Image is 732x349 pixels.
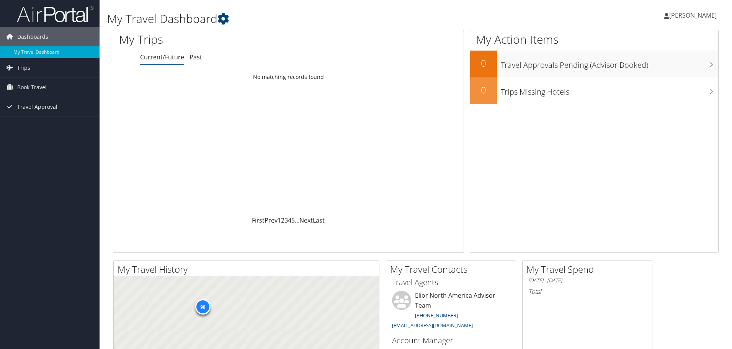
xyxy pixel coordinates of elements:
h2: My Travel History [118,263,379,276]
a: 0Trips Missing Hotels [470,77,718,104]
h3: Travel Approvals Pending (Advisor Booked) [501,56,718,70]
h2: My Travel Contacts [390,263,516,276]
h6: Total [528,287,646,296]
img: airportal-logo.png [17,5,93,23]
div: 90 [195,299,210,315]
td: No matching records found [113,70,464,84]
a: 2 [281,216,284,224]
h2: My Travel Spend [526,263,652,276]
a: [PHONE_NUMBER] [415,312,458,319]
h6: [DATE] - [DATE] [528,277,646,284]
h1: My Action Items [470,31,718,48]
a: 5 [291,216,295,224]
a: Prev [265,216,278,224]
a: [PERSON_NAME] [664,4,724,27]
a: Next [299,216,313,224]
h3: Travel Agents [392,277,510,288]
a: 4 [288,216,291,224]
span: Book Travel [17,78,47,97]
span: Travel Approval [17,97,57,116]
a: First [252,216,265,224]
a: Current/Future [140,53,184,61]
li: Elior North America Advisor Team [388,291,514,332]
h1: My Trips [119,31,312,48]
span: … [295,216,299,224]
span: [PERSON_NAME] [669,11,717,20]
h2: 0 [470,84,497,97]
h3: Trips Missing Hotels [501,83,718,97]
a: [EMAIL_ADDRESS][DOMAIN_NAME] [392,322,473,329]
h2: 0 [470,57,497,70]
h1: My Travel Dashboard [107,11,519,27]
a: Last [313,216,325,224]
a: 1 [278,216,281,224]
a: Past [190,53,202,61]
span: Trips [17,58,30,77]
h3: Account Manager [392,335,510,346]
a: 0Travel Approvals Pending (Advisor Booked) [470,51,718,77]
a: 3 [284,216,288,224]
span: Dashboards [17,27,48,46]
